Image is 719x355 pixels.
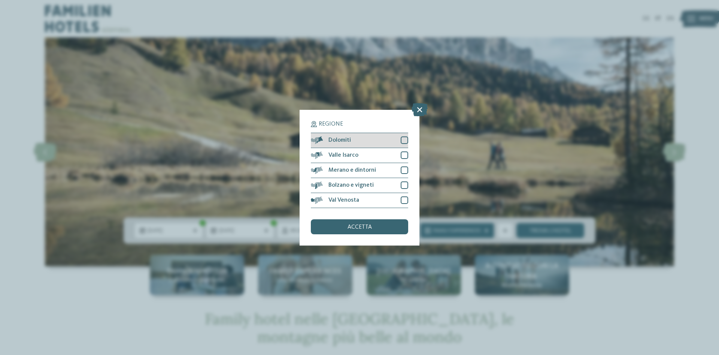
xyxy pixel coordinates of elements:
[328,167,376,173] span: Merano e dintorni
[328,152,358,158] span: Valle Isarco
[319,121,343,127] span: Regione
[348,224,372,230] span: accetta
[328,137,351,143] span: Dolomiti
[328,182,374,188] span: Bolzano e vigneti
[328,197,359,203] span: Val Venosta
